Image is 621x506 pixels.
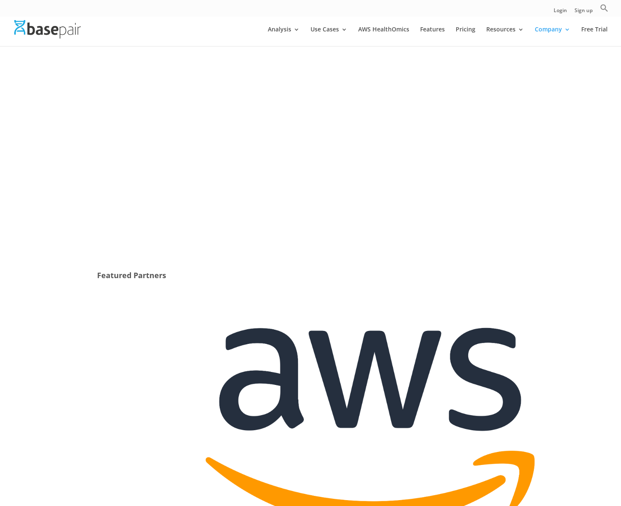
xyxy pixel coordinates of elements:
[486,26,524,46] a: Resources
[581,26,608,46] a: Free Trial
[554,8,567,17] a: Login
[358,26,409,46] a: AWS HealthOmics
[456,26,475,46] a: Pricing
[310,26,347,46] a: Use Cases
[326,134,418,142] strong: Basepair Partner Program (BPP)
[600,4,608,12] svg: Search
[191,81,431,98] strong: Unleashing the Power of Partnerships
[97,270,166,280] strong: Featured Partners
[575,8,593,17] a: Sign up
[267,181,354,202] a: Become a partner
[268,26,300,46] a: Analysis
[420,26,445,46] a: Features
[600,4,608,17] a: Search Icon Link
[14,20,81,38] img: Basepair
[85,104,536,152] span: At Basepair, we believe in the strength of collaboration and the transformative potential that pa...
[535,26,570,46] a: Company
